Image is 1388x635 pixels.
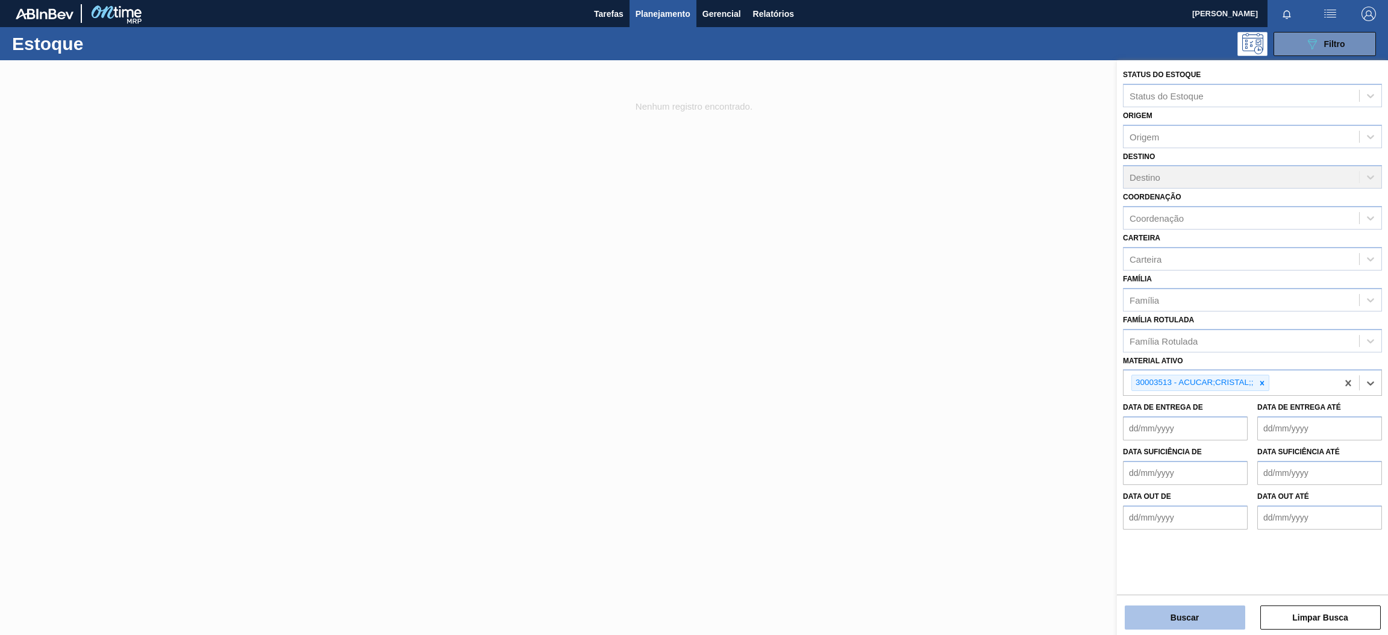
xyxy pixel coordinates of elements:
span: Tarefas [594,7,624,21]
div: Pogramando: nenhum usuário selecionado [1237,32,1268,56]
input: dd/mm/yyyy [1257,461,1382,485]
label: Coordenação [1123,193,1181,201]
label: Data out até [1257,492,1309,501]
label: Data out de [1123,492,1171,501]
label: Origem [1123,111,1152,120]
label: Destino [1123,152,1155,161]
label: Data suficiência de [1123,448,1202,456]
span: Gerencial [702,7,741,21]
h1: Estoque [12,37,197,51]
img: Logout [1361,7,1376,21]
span: Relatórios [753,7,794,21]
button: Notificações [1268,5,1306,22]
div: Família Rotulada [1130,336,1198,346]
label: Família Rotulada [1123,316,1194,324]
img: userActions [1323,7,1337,21]
span: Filtro [1324,39,1345,49]
div: 30003513 - ACUCAR;CRISTAL;; [1132,375,1255,390]
label: Carteira [1123,234,1160,242]
button: Filtro [1274,32,1376,56]
label: Data de Entrega de [1123,403,1203,411]
label: Data suficiência até [1257,448,1340,456]
label: Status do Estoque [1123,70,1201,79]
label: Família [1123,275,1152,283]
input: dd/mm/yyyy [1257,416,1382,440]
div: Origem [1130,131,1159,142]
input: dd/mm/yyyy [1123,461,1248,485]
input: dd/mm/yyyy [1123,416,1248,440]
div: Carteira [1130,254,1161,264]
div: Status do Estoque [1130,90,1204,101]
div: Família [1130,295,1159,305]
input: dd/mm/yyyy [1257,505,1382,530]
div: Coordenação [1130,213,1184,224]
input: dd/mm/yyyy [1123,505,1248,530]
label: Material ativo [1123,357,1183,365]
span: Planejamento [636,7,690,21]
img: TNhmsLtSVTkK8tSr43FrP2fwEKptu5GPRR3wAAAABJRU5ErkJggg== [16,8,73,19]
label: Data de Entrega até [1257,403,1341,411]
